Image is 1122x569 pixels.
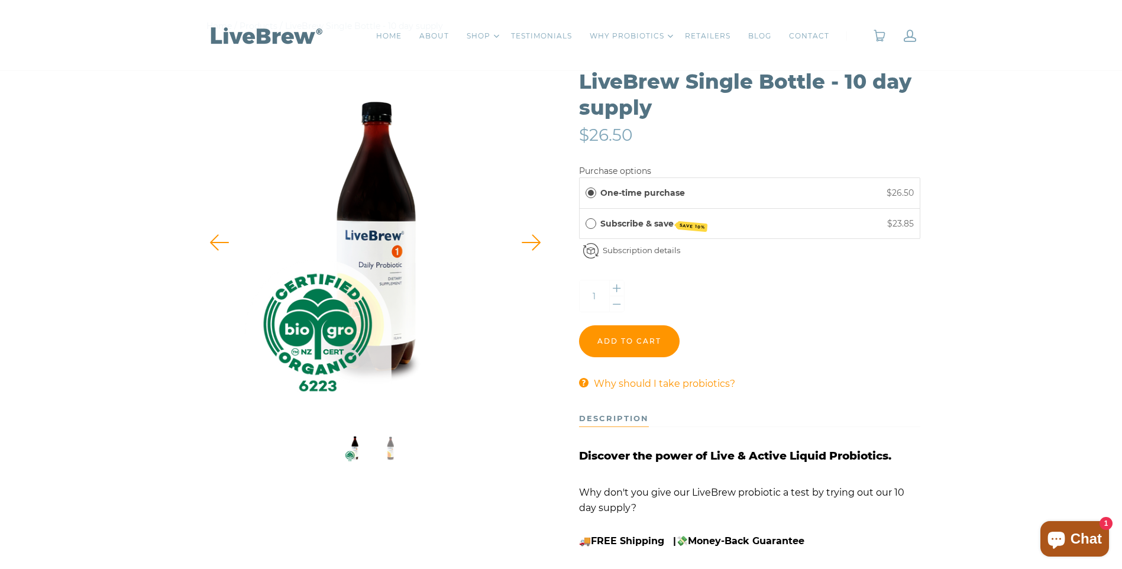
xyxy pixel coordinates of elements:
[677,221,707,231] span: SAVE 10%
[579,166,651,176] label: Purchase options
[579,449,891,463] span: Discover the power of Live & Active Liquid Probiotics.
[676,535,804,547] span: 💸
[579,69,921,121] h1: LiveBrew Single Bottle - 10 day supply
[590,30,664,42] a: WHY PROBIOTICS
[579,487,904,513] span: Why don't you give our LiveBrew probiotic a test by trying out our 10 day supply?
[579,325,680,357] input: Add to cart
[594,378,735,389] span: Why should I take probiotics?
[580,280,609,312] input: Quantity
[600,186,685,199] label: One-time purchase
[579,125,633,145] span: $26.50
[1037,521,1113,560] inbox-online-store-chat: Shopify online store chat
[579,535,676,547] span: 🚚
[685,30,730,42] a: RETAILERS
[579,409,649,427] div: description
[511,30,572,42] a: TESTIMONIALS
[376,30,402,42] a: HOME
[586,186,596,199] div: One-time purchase
[600,217,707,230] label: Subscribe & save
[887,218,914,229] span: $23.85
[586,217,596,230] div: Subscribe & save
[789,30,829,42] a: CONTACT
[887,187,914,198] span: $26.50
[202,69,549,416] img: LiveBrew Single Bottle - 10 day supply
[419,30,449,42] a: ABOUT
[603,245,681,255] a: Subscription details
[688,535,804,547] strong: Money-Back Guarantee
[594,376,735,392] a: Why should I take probiotics?
[591,535,676,547] strong: FREE Shipping |
[206,25,325,46] img: LiveBrew
[748,30,771,42] a: BLOG
[467,30,490,42] a: SHOP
